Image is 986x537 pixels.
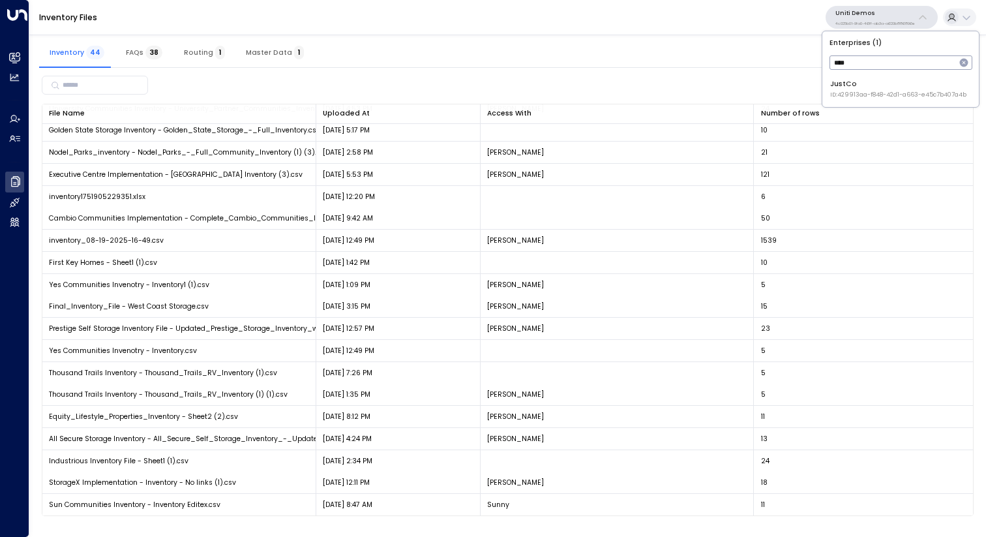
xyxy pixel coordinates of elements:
[323,170,373,179] p: [DATE] 5:53 PM
[86,46,104,59] span: 44
[761,147,768,157] span: 21
[323,368,372,378] p: [DATE] 7:26 PM
[49,192,145,202] span: inventory1751905229351.xlsx
[826,6,938,29] button: Uniti Demos4c025b01-9fa0-46ff-ab3a-a620b886896e
[49,258,157,268] span: First Key Homes - Sheet1 (1).csv
[761,434,768,444] span: 13
[323,108,370,119] div: Uploaded At
[294,46,304,59] span: 1
[49,125,320,135] span: Golden State Storage Inventory - Golden_State_Storage_-_Full_Inventory.csv
[49,108,308,119] div: File Name
[487,390,544,399] p: [PERSON_NAME]
[323,324,374,333] p: [DATE] 12:57 PM
[761,236,777,245] span: 1539
[39,12,97,23] a: Inventory Files
[49,170,303,179] span: Executive Centre Implementation - [GEOGRAPHIC_DATA] Inventory (3).csv
[323,456,372,466] p: [DATE] 2:34 PM
[323,192,375,202] p: [DATE] 12:20 PM
[830,79,966,99] div: JustCo
[761,108,966,119] div: Number of rows
[487,280,544,290] p: [PERSON_NAME]
[761,390,766,399] span: 5
[49,390,288,399] span: Thousand Trails Inventory - Thousand_Trails_RV_Inventory (1) (1).csv
[323,478,370,487] p: [DATE] 12:11 PM
[761,280,766,290] span: 5
[323,258,370,268] p: [DATE] 1:42 PM
[487,170,544,179] p: [PERSON_NAME]
[487,147,544,157] p: [PERSON_NAME]
[487,478,544,487] p: [PERSON_NAME]
[487,236,544,245] p: [PERSON_NAME]
[49,434,335,444] span: All Secure Storage Inventory - All_Secure_Self_Storage_Inventory_-_Updated.csv
[761,478,768,487] span: 18
[761,412,765,422] span: 11
[761,456,769,466] span: 24
[323,280,370,290] p: [DATE] 1:09 PM
[761,213,770,223] span: 50
[835,9,915,17] p: Uniti Demos
[126,48,162,57] span: FAQs
[761,258,768,268] span: 10
[487,500,509,510] p: Sunny
[323,346,374,356] p: [DATE] 12:49 PM
[49,108,85,119] div: File Name
[826,35,975,50] p: Enterprises ( 1 )
[323,108,473,119] div: Uploaded At
[49,346,197,356] span: Yes Communities Invenotry - Inventory.csv
[50,48,104,57] span: Inventory
[323,390,370,399] p: [DATE] 1:35 PM
[487,434,544,444] p: [PERSON_NAME]
[761,368,766,378] span: 5
[487,412,544,422] p: [PERSON_NAME]
[323,301,370,311] p: [DATE] 3:15 PM
[49,236,164,245] span: inventory_08-19-2025-16-49.csv
[487,301,544,311] p: [PERSON_NAME]
[323,236,374,245] p: [DATE] 12:49 PM
[761,108,820,119] div: Number of rows
[49,412,238,422] span: Equity_Lifestyle_Properties_Inventory - Sheet2 (2).csv
[761,192,766,202] span: 6
[49,478,236,487] span: StorageX Implementation - Inventory - No links (1).csv
[246,48,304,57] span: Master Data
[49,368,277,378] span: Thousand Trails Inventory - Thousand_Trails_RV_Inventory (1).csv
[215,46,225,59] span: 1
[145,46,162,59] span: 38
[323,213,373,223] p: [DATE] 9:42 AM
[49,280,209,290] span: Yes Communities Invenotry - Inventory1 (1).csv
[49,500,220,510] span: Sun Communities Inventory - Inventory Editex.csv
[761,301,768,311] span: 15
[761,170,769,179] span: 121
[323,147,373,157] p: [DATE] 2:58 PM
[49,147,328,157] span: Nodel_Parks_inventory - Nodel_Parks_-_Full_Community_Inventory (1) (3).csv
[761,125,768,135] span: 10
[761,346,766,356] span: 5
[49,213,369,223] span: Cambio Communities Implementation - Complete_Cambio_Communities_Inventory (1).csv
[830,91,966,100] span: ID: 429913aa-f848-42d1-a663-e45c7b407a4b
[761,500,765,510] span: 11
[49,301,209,311] span: Final_Inventory_File - West Coast Storage.csv
[835,21,915,26] p: 4c025b01-9fa0-46ff-ab3a-a620b886896e
[49,324,374,333] span: Prestige Self Storage Inventory File - Updated_Prestige_Storage_Inventory_with_Location.csv
[49,456,188,466] span: Industrious Inventory File - Sheet1 (1).csv
[487,108,747,119] div: Access With
[761,324,770,333] span: 23
[184,48,225,57] span: Routing
[323,500,372,510] p: [DATE] 8:47 AM
[323,412,370,422] p: [DATE] 8:12 PM
[323,125,370,135] p: [DATE] 5:17 PM
[323,434,372,444] p: [DATE] 4:24 PM
[487,324,544,333] p: [PERSON_NAME]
